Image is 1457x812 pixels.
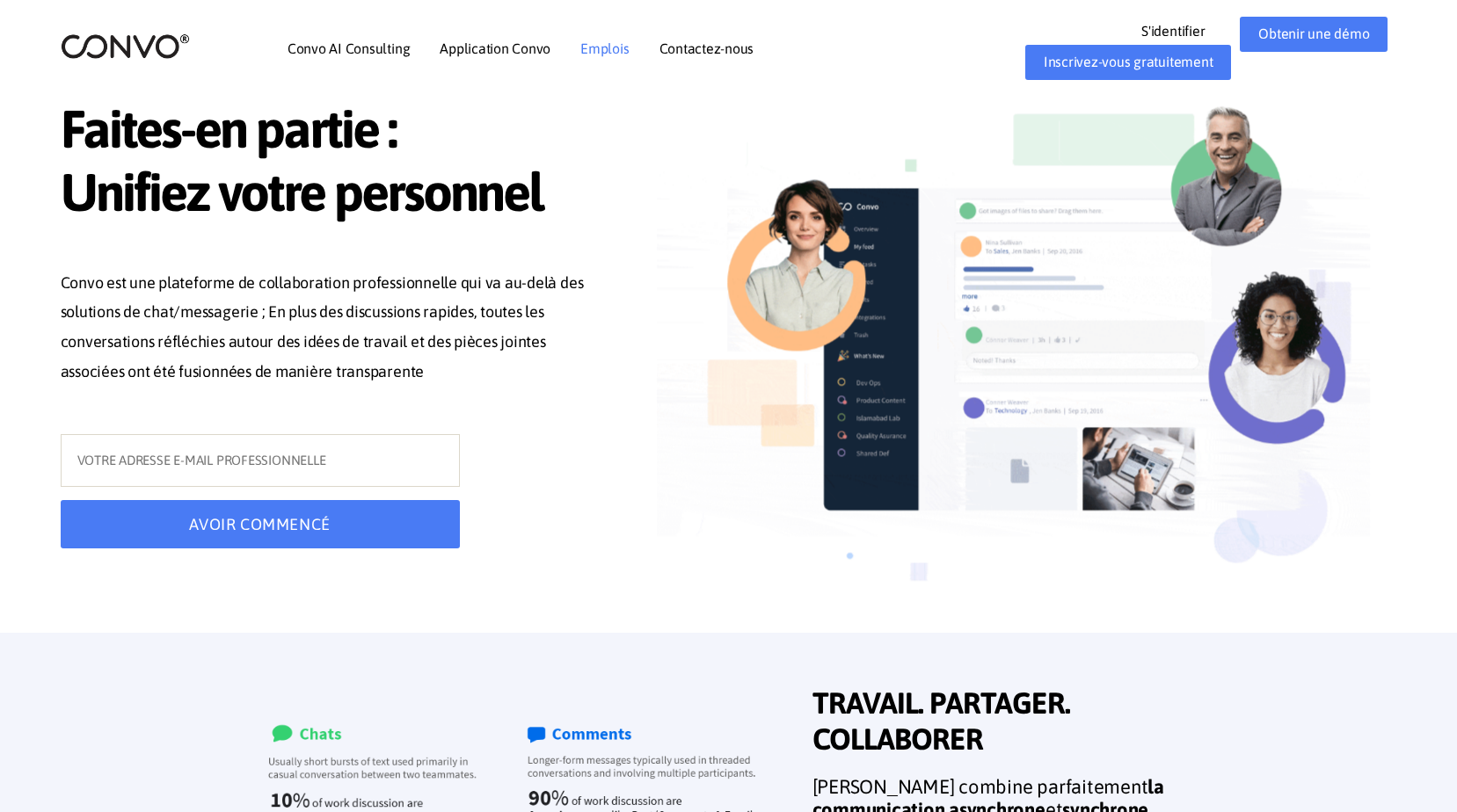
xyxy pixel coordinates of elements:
[61,33,190,60] img: logo_2.png
[61,98,602,165] span: Faites-en partie :
[812,685,1217,762] span: TRAVAIL. PARTAGER. COLLABORER
[1025,45,1232,80] a: Inscrivez-vous gratuitement
[659,41,754,55] a: Contactez-nous
[61,500,460,548] button: AVOIR COMMENCÉ
[580,41,629,55] a: Emplois
[657,83,1371,636] img: image_not_found
[1240,17,1388,52] a: Obtenir une démo
[440,41,550,55] a: Application Convo
[1141,17,1231,45] a: S'identifier
[61,161,602,228] span: Unifiez votre personnel
[61,268,602,390] p: Convo est une plateforme de collaboration professionnelle qui va au-delà des solutions de chat/me...
[288,41,410,55] a: Convo AI Consulting
[61,434,460,487] input: VOTRE ADRESSE E-MAIL PROFESSIONNELLE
